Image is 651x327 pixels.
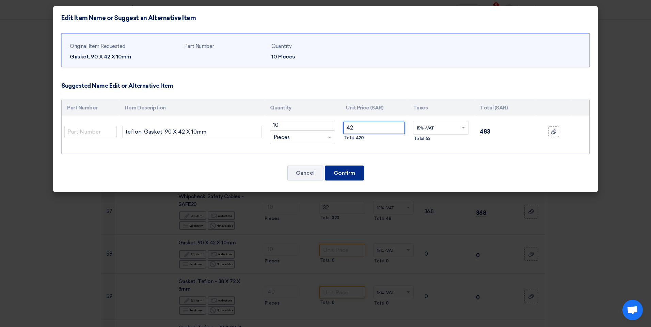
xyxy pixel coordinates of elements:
th: Total (SAR) [474,100,536,116]
input: Add Item Description [122,126,262,138]
div: 10 Pieces [271,53,353,61]
h4: Edit Item Name or Suggest an Alternative Item [61,14,196,22]
input: RFQ_STEP1.ITEMS.2.AMOUNT_TITLE [270,120,335,131]
span: Pieces [274,134,290,141]
span: 63 [425,135,430,142]
div: Part Number [184,42,266,50]
span: 483 [480,128,490,135]
span: Total [414,135,424,142]
th: Item Description [120,100,265,116]
div: Quantity [271,42,353,50]
button: Confirm [325,166,364,180]
div: Gasket, 90 X 42 X 10mm [70,53,179,61]
button: Cancel [287,166,323,180]
th: Quantity [265,100,340,116]
div: Original Item Requested [70,42,179,50]
a: Open chat [622,300,643,320]
th: Unit Price (SAR) [340,100,408,116]
ng-select: VAT [413,121,469,135]
span: Total [344,135,354,141]
th: Taxes [408,100,475,116]
span: 420 [356,135,364,141]
input: Unit Price [343,122,405,134]
div: Suggested Name Edit or Alternative Item [61,82,173,90]
th: Part Number [62,100,120,116]
input: Part Number [64,126,117,138]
